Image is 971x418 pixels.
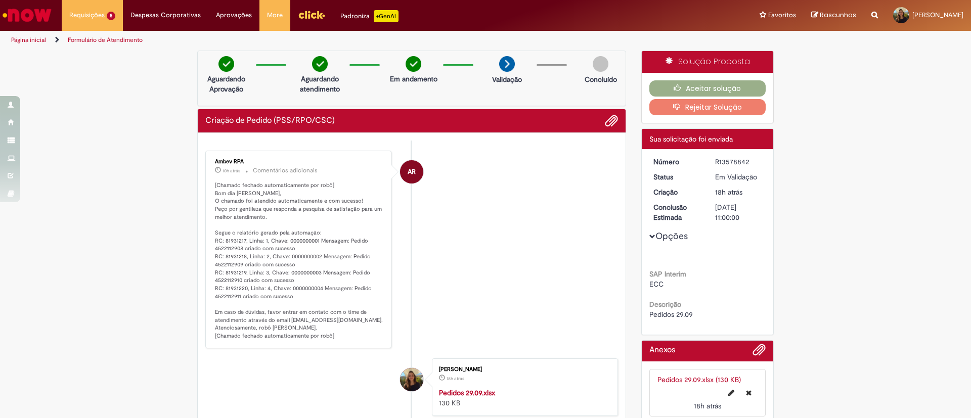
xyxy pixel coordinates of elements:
[69,10,105,20] span: Requisições
[340,10,399,22] div: Padroniza
[820,10,856,20] span: Rascunhos
[374,10,399,22] p: +GenAi
[253,166,318,175] small: Comentários adicionais
[646,172,708,182] dt: Status
[215,181,383,340] p: [Chamado fechado automaticamente por robô] Bom dia [PERSON_NAME], O chamado foi atendido automati...
[694,401,721,410] span: 18h atrás
[715,172,762,182] div: Em Validação
[642,51,774,73] div: Solução Proposta
[447,376,464,382] span: 18h atrás
[390,74,437,84] p: Em andamento
[715,157,762,167] div: R13578842
[400,368,423,391] div: Lara Moccio Breim Solera
[593,56,608,72] img: img-circle-grey.png
[439,388,495,397] a: Pedidos 29.09.xlsx
[649,80,766,97] button: Aceitar solução
[202,74,251,94] p: Aguardando Aprovação
[585,74,617,84] p: Concluído
[406,56,421,72] img: check-circle-green.png
[298,7,325,22] img: click_logo_yellow_360x200.png
[8,31,640,50] ul: Trilhas de página
[11,36,46,44] a: Página inicial
[646,157,708,167] dt: Número
[649,269,686,278] b: SAP Interim
[439,388,607,408] div: 130 KB
[107,12,115,20] span: 5
[715,187,762,197] div: 29/09/2025 18:25:41
[768,10,796,20] span: Favoritos
[68,36,143,44] a: Formulário de Atendimento
[223,168,240,174] span: 10h atrás
[267,10,283,20] span: More
[811,11,856,20] a: Rascunhos
[694,401,721,410] time: 29/09/2025 18:25:40
[223,168,240,174] time: 30/09/2025 01:31:34
[715,202,762,222] div: [DATE] 11:00:00
[649,346,675,355] h2: Anexos
[715,188,742,197] time: 29/09/2025 18:25:41
[218,56,234,72] img: check-circle-green.png
[646,187,708,197] dt: Criação
[649,134,733,144] span: Sua solicitação foi enviada
[646,202,708,222] dt: Conclusão Estimada
[657,375,741,384] a: Pedidos 29.09.xlsx (130 KB)
[499,56,515,72] img: arrow-next.png
[492,74,522,84] p: Validação
[439,366,607,373] div: [PERSON_NAME]
[216,10,252,20] span: Aprovações
[649,99,766,115] button: Rejeitar Solução
[649,280,664,289] span: ECC
[447,376,464,382] time: 29/09/2025 18:25:40
[408,160,416,184] span: AR
[312,56,328,72] img: check-circle-green.png
[205,116,335,125] h2: Criação de Pedido (PSS/RPO/CSC) Histórico de tíquete
[1,5,53,25] img: ServiceNow
[130,10,201,20] span: Despesas Corporativas
[295,74,344,94] p: Aguardando atendimento
[715,188,742,197] span: 18h atrás
[912,11,963,19] span: [PERSON_NAME]
[649,300,681,309] b: Descrição
[605,114,618,127] button: Adicionar anexos
[649,310,693,319] span: Pedidos 29.09
[722,385,740,401] button: Editar nome de arquivo Pedidos 29.09.xlsx
[740,385,758,401] button: Excluir Pedidos 29.09.xlsx
[215,159,383,165] div: Ambev RPA
[753,343,766,361] button: Adicionar anexos
[400,160,423,183] div: Ambev RPA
